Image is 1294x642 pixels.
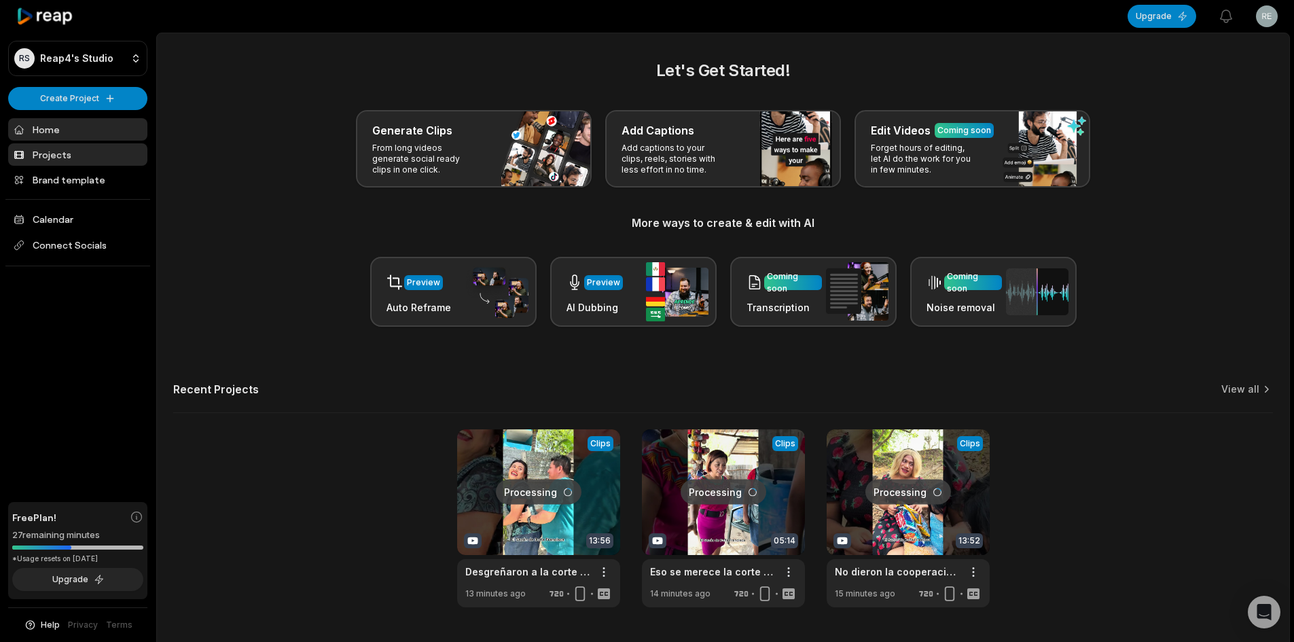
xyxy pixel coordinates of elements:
[8,233,147,257] span: Connect Socials
[1006,268,1068,315] img: noise_removal.png
[14,48,35,69] div: RS
[646,262,708,321] img: ai_dubbing.png
[24,619,60,631] button: Help
[68,619,98,631] a: Privacy
[767,270,819,295] div: Coming soon
[1248,596,1280,628] div: Open Intercom Messenger
[173,58,1273,83] h2: Let's Get Started!
[466,266,528,319] img: auto_reframe.png
[650,565,775,579] a: Eso se merece la corte de Chuky y [PERSON_NAME] por chismosa
[587,277,620,289] div: Preview
[826,262,888,321] img: transcription.png
[387,300,451,315] h3: Auto Reframe
[835,565,960,579] a: No dieron la cooperación pero bien que querían que les dieran comida
[106,619,132,631] a: Terms
[927,300,1002,315] h3: Noise removal
[12,510,56,524] span: Free Plan!
[407,277,440,289] div: Preview
[622,122,694,139] h3: Add Captions
[8,87,147,110] button: Create Project
[871,143,976,175] p: Forget hours of editing, let AI do the work for you in few minutes.
[871,122,931,139] h3: Edit Videos
[947,270,999,295] div: Coming soon
[12,568,143,591] button: Upgrade
[8,168,147,191] a: Brand template
[465,565,590,579] a: Desgreñaron a la corte de Chuky
[173,382,259,396] h2: Recent Projects
[622,143,727,175] p: Add captions to your clips, reels, stories with less effort in no time.
[372,122,452,139] h3: Generate Clips
[567,300,623,315] h3: AI Dubbing
[747,300,822,315] h3: Transcription
[173,215,1273,231] h3: More ways to create & edit with AI
[8,118,147,141] a: Home
[1128,5,1196,28] button: Upgrade
[12,554,143,564] div: *Usage resets on [DATE]
[40,52,113,65] p: Reap4's Studio
[372,143,478,175] p: From long videos generate social ready clips in one click.
[8,208,147,230] a: Calendar
[937,124,991,137] div: Coming soon
[41,619,60,631] span: Help
[1221,382,1259,396] a: View all
[8,143,147,166] a: Projects
[12,529,143,542] div: 27 remaining minutes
